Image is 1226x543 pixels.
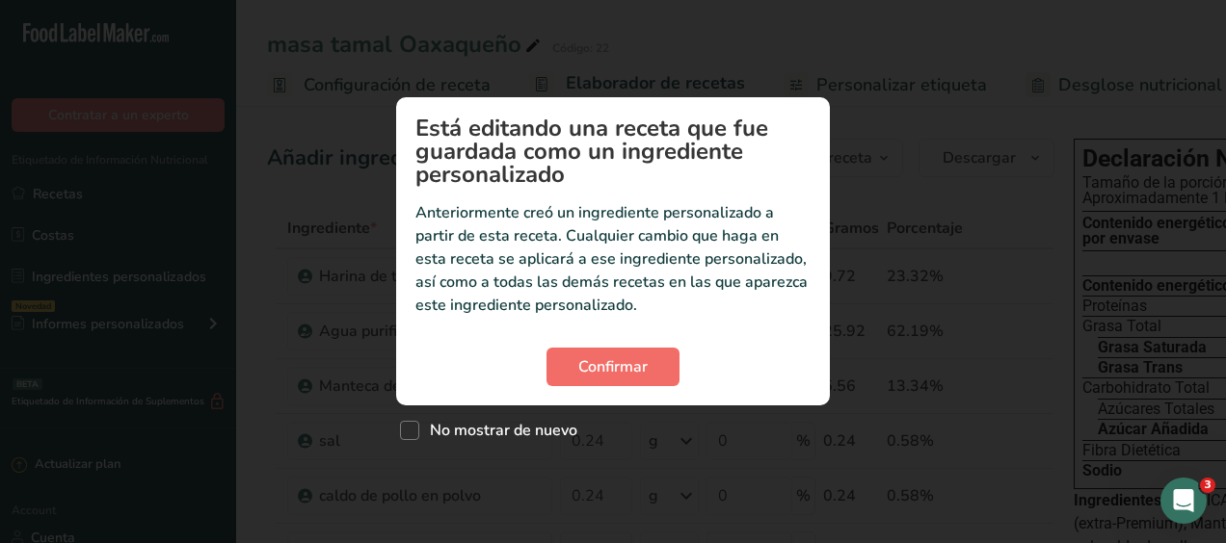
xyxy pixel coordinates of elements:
h1: Está editando una receta que fue guardada como un ingrediente personalizado [415,116,811,186]
p: Anteriormente creó un ingrediente personalizado a partir de esta receta. Cualquier cambio que hag... [415,201,811,317]
span: No mostrar de nuevo [419,421,577,440]
iframe: Intercom live chat [1160,478,1207,524]
span: 3 [1200,478,1215,493]
button: Confirmar [546,348,680,386]
span: Confirmar [578,355,648,378]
